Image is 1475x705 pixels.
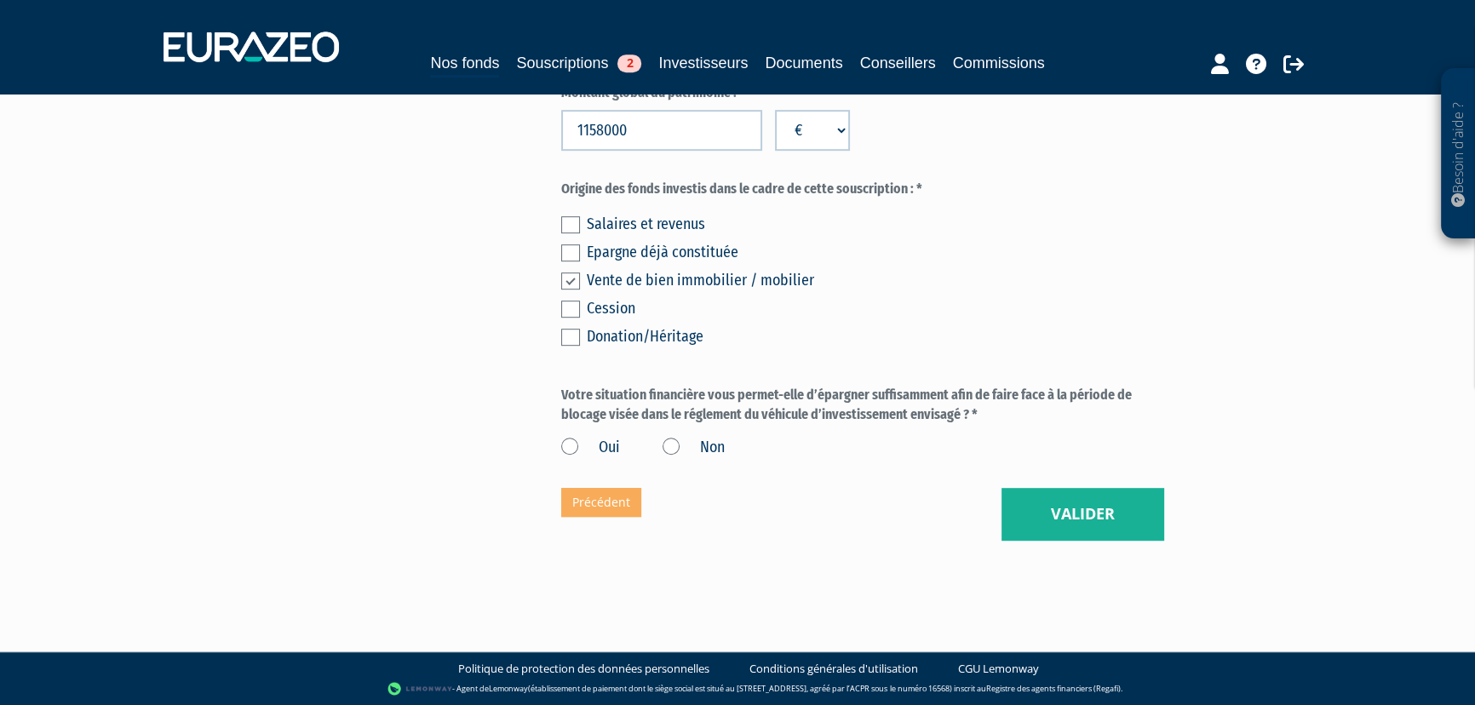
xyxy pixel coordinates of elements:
[516,51,641,75] a: Souscriptions2
[489,682,528,693] a: Lemonway
[587,212,1164,236] div: Salaires et revenus
[561,488,641,517] a: Précédent
[658,51,748,75] a: Investisseurs
[458,661,709,677] a: Politique de protection des données personnelles
[587,240,1164,264] div: Epargne déjà constituée
[953,51,1045,75] a: Commissions
[1449,77,1468,231] p: Besoin d'aide ?
[1002,488,1164,541] button: Valider
[561,386,1164,425] label: Votre situation financière vous permet-elle d’épargner suffisamment afin de faire face à la pério...
[860,51,936,75] a: Conseillers
[617,54,641,72] span: 2
[561,437,620,459] label: Oui
[766,51,843,75] a: Documents
[663,437,725,459] label: Non
[561,180,1164,199] label: Origine des fonds investis dans le cadre de cette souscription : *
[985,682,1120,693] a: Registre des agents financiers (Regafi)
[749,661,918,677] a: Conditions générales d'utilisation
[17,680,1458,697] div: - Agent de (établissement de paiement dont le siège social est situé au [STREET_ADDRESS], agréé p...
[164,32,339,62] img: 1732889491-logotype_eurazeo_blanc_rvb.png
[430,51,499,77] a: Nos fonds
[958,661,1039,677] a: CGU Lemonway
[587,296,1164,320] div: Cession
[387,680,453,697] img: logo-lemonway.png
[587,268,1164,292] div: Vente de bien immobilier / mobilier
[587,324,1164,348] div: Donation/Héritage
